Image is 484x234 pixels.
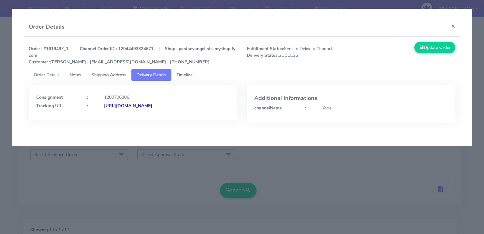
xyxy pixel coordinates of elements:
[87,94,88,100] strong: :
[317,105,452,111] div: Yodel
[104,103,152,109] strong: [URL][DOMAIN_NAME]
[91,72,126,78] span: Shipping Address
[414,42,455,53] button: Update Order
[176,72,193,78] span: Timeline
[242,45,351,65] span: Sent to Delivery Channel SUCCESS
[34,72,60,78] span: Order Details
[36,94,63,100] strong: Consignment
[247,52,279,58] strong: Delivery Status:
[247,46,284,52] strong: Fulfillment Status:
[29,69,455,81] ul: Tabs
[87,103,88,109] strong: :
[254,105,282,111] strong: channelName
[446,18,460,34] button: Close
[254,95,448,102] h4: Additional Informations
[36,103,64,109] strong: Tracking URL
[70,72,81,78] span: Notes
[29,23,65,31] h4: Order Details
[29,46,237,65] strong: Order : #1619497_1 | Channel Order ID : 12044493324671 | Shop : pastaevangelists-myshopify-com [P...
[99,94,234,101] div: 1280706306
[29,59,50,65] strong: Customer :
[136,72,166,78] span: Delivery Details
[305,105,306,111] strong: :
